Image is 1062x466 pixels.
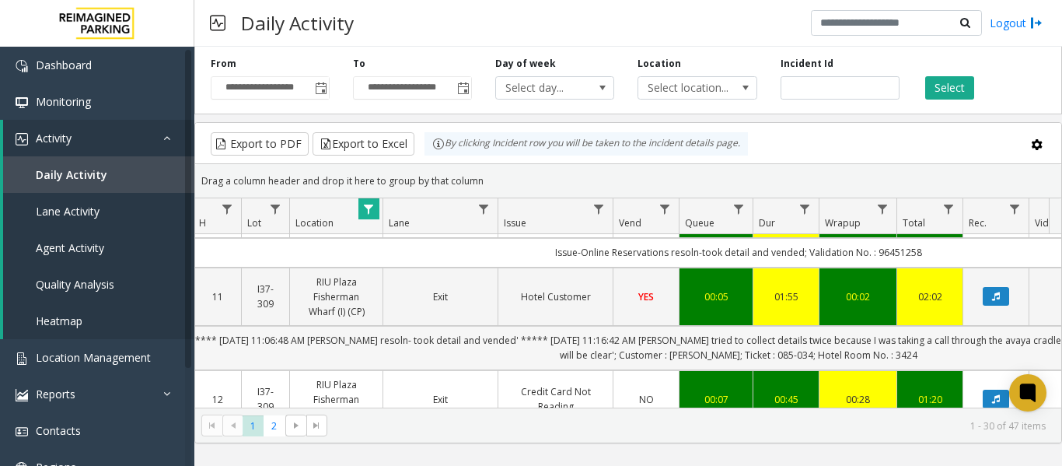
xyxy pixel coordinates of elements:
[306,415,327,436] span: Go to the last page
[16,426,28,438] img: 'icon'
[496,77,590,99] span: Select day...
[337,419,1046,433] kendo-pager-info: 1 - 30 of 47 items
[285,415,306,436] span: Go to the next page
[393,392,488,407] a: Exit
[781,57,833,71] label: Incident Id
[759,216,775,229] span: Dur
[638,57,681,71] label: Location
[299,377,373,422] a: RIU Plaza Fisherman Wharf (I) (CP)
[36,240,104,255] span: Agent Activity
[16,389,28,401] img: 'icon'
[638,77,732,99] span: Select location...
[829,392,887,407] a: 00:28
[295,216,334,229] span: Location
[795,198,816,219] a: Dur Filter Menu
[36,94,91,109] span: Monitoring
[473,198,494,219] a: Lane Filter Menu
[1030,15,1043,31] img: logout
[36,204,100,219] span: Lane Activity
[310,419,323,432] span: Go to the last page
[432,138,445,150] img: infoIcon.svg
[36,131,72,145] span: Activity
[689,289,743,304] a: 00:05
[16,96,28,109] img: 'icon'
[424,132,748,156] div: By clicking Incident row you will be taken to the incident details page.
[655,198,676,219] a: Vend Filter Menu
[969,216,987,229] span: Rec.
[829,289,887,304] a: 00:02
[903,216,925,229] span: Total
[203,392,232,407] a: 12
[623,392,669,407] a: NO
[195,167,1061,194] div: Drag a column header and drop it here to group by that column
[393,289,488,304] a: Exit
[872,198,893,219] a: Wrapup Filter Menu
[907,392,953,407] a: 01:20
[685,216,714,229] span: Queue
[508,289,603,304] a: Hotel Customer
[36,277,114,292] span: Quality Analysis
[313,132,414,156] button: Export to Excel
[454,77,471,99] span: Toggle popup
[36,167,107,182] span: Daily Activity
[299,275,373,320] a: RIU Plaza Fisherman Wharf (I) (CP)
[264,415,285,436] span: Page 2
[210,4,225,42] img: pageIcon
[508,384,603,414] a: Credit Card Not Reading
[243,415,264,436] span: Page 1
[728,198,749,219] a: Queue Filter Menu
[290,419,302,432] span: Go to the next page
[3,120,194,156] a: Activity
[495,57,556,71] label: Day of week
[3,193,194,229] a: Lane Activity
[1004,198,1025,219] a: Rec. Filter Menu
[3,266,194,303] a: Quality Analysis
[199,216,206,229] span: H
[36,350,151,365] span: Location Management
[990,15,1043,31] a: Logout
[251,282,280,311] a: I37-309
[16,60,28,72] img: 'icon'
[689,392,743,407] a: 00:07
[36,423,81,438] span: Contacts
[233,4,362,42] h3: Daily Activity
[389,216,410,229] span: Lane
[763,392,809,407] a: 00:45
[353,57,365,71] label: To
[217,198,238,219] a: H Filter Menu
[16,352,28,365] img: 'icon'
[211,57,236,71] label: From
[825,216,861,229] span: Wrapup
[312,77,329,99] span: Toggle popup
[358,198,379,219] a: Location Filter Menu
[251,384,280,414] a: I37-309
[36,58,92,72] span: Dashboard
[3,229,194,266] a: Agent Activity
[16,133,28,145] img: 'icon'
[938,198,959,219] a: Total Filter Menu
[36,314,82,328] span: Heatmap
[265,198,286,219] a: Lot Filter Menu
[195,198,1061,408] div: Data table
[1035,216,1060,229] span: Video
[907,289,953,304] a: 02:02
[925,76,974,100] button: Select
[639,393,654,406] span: NO
[203,289,232,304] a: 11
[3,156,194,193] a: Daily Activity
[247,216,261,229] span: Lot
[763,289,809,304] a: 01:55
[623,289,669,304] a: YES
[589,198,610,219] a: Issue Filter Menu
[504,216,526,229] span: Issue
[211,132,309,156] button: Export to PDF
[619,216,641,229] span: Vend
[3,303,194,339] a: Heatmap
